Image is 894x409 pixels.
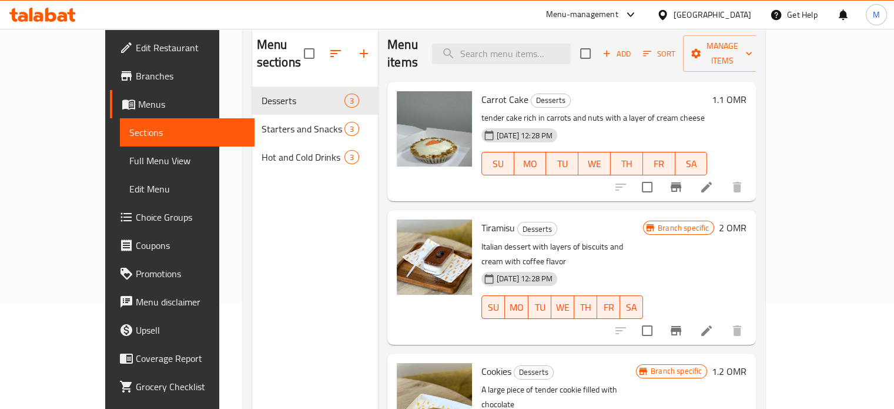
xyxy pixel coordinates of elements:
[518,222,557,236] span: Desserts
[110,373,255,401] a: Grocery Checklist
[528,295,551,319] button: TU
[252,82,378,176] nav: Menu sections
[492,130,557,141] span: [DATE] 12:28 PM
[322,39,350,68] span: Sort sections
[129,182,245,196] span: Edit Menu
[481,295,505,319] button: SU
[492,273,557,284] span: [DATE] 12:28 PM
[583,155,606,172] span: WE
[662,173,690,201] button: Branch-specific-item
[601,47,632,61] span: Add
[110,316,255,344] a: Upsell
[487,299,500,316] span: SU
[481,240,643,269] p: Italian dessert with layers of biscuits and cream with coffee flavor
[662,317,690,345] button: Branch-specific-item
[262,150,344,164] span: Hot and Cold Drinks
[110,90,255,118] a: Menus
[556,299,570,316] span: WE
[252,87,378,115] div: Desserts3
[110,231,255,260] a: Coupons
[514,365,553,379] span: Desserts
[257,36,304,71] h2: Menu sections
[397,91,472,167] img: Carrot Cake
[510,299,524,316] span: MO
[531,94,571,108] div: Desserts
[110,344,255,373] a: Coverage Report
[551,295,574,319] button: WE
[345,124,359,135] span: 3
[387,36,418,71] h2: Menu items
[646,365,707,377] span: Branch specific
[136,380,245,394] span: Grocery Checklist
[262,122,344,136] span: Starters and Snacks
[683,35,762,72] button: Manage items
[344,122,359,136] div: items
[120,175,255,203] a: Edit Menu
[551,155,574,172] span: TU
[635,175,659,199] span: Select to update
[674,8,751,21] div: [GEOGRAPHIC_DATA]
[481,219,515,237] span: Tiramisu
[120,147,255,175] a: Full Menu View
[573,41,598,66] span: Select section
[514,365,554,380] div: Desserts
[345,152,359,163] span: 3
[136,295,245,309] span: Menu disclaimer
[110,34,255,62] a: Edit Restaurant
[519,155,542,172] span: MO
[129,125,245,139] span: Sections
[699,324,714,338] a: Edit menu item
[625,299,638,316] span: SA
[533,299,547,316] span: TU
[350,39,378,68] button: Add section
[598,45,635,63] button: Add
[680,155,703,172] span: SA
[598,45,635,63] span: Add item
[602,299,615,316] span: FR
[699,180,714,194] a: Edit menu item
[136,238,245,252] span: Coupons
[653,222,714,234] span: Branch specific
[110,288,255,316] a: Menu disclaimer
[129,154,245,168] span: Full Menu View
[546,8,618,22] div: Menu-management
[531,94,570,107] span: Desserts
[136,210,245,224] span: Choice Groups
[344,150,359,164] div: items
[136,267,245,281] span: Promotions
[344,94,359,108] div: items
[712,91,746,108] h6: 1.1 OMR
[481,363,511,380] span: Cookies
[345,95,359,107] span: 3
[262,94,344,108] span: Desserts
[719,220,746,236] h6: 2 OMR
[873,8,880,21] span: M
[675,152,708,175] button: SA
[578,152,611,175] button: WE
[517,222,557,236] div: Desserts
[120,118,255,147] a: Sections
[648,155,671,172] span: FR
[692,39,752,68] span: Manage items
[110,260,255,288] a: Promotions
[546,152,578,175] button: TU
[487,155,510,172] span: SU
[110,62,255,90] a: Branches
[579,299,592,316] span: TH
[635,318,659,343] span: Select to update
[635,45,683,63] span: Sort items
[432,44,571,64] input: search
[723,173,751,201] button: delete
[138,97,245,111] span: Menus
[620,295,643,319] button: SA
[110,203,255,231] a: Choice Groups
[481,91,528,108] span: Carrot Cake
[712,363,746,380] h6: 1.2 OMR
[574,295,597,319] button: TH
[136,41,245,55] span: Edit Restaurant
[481,152,514,175] button: SU
[640,45,678,63] button: Sort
